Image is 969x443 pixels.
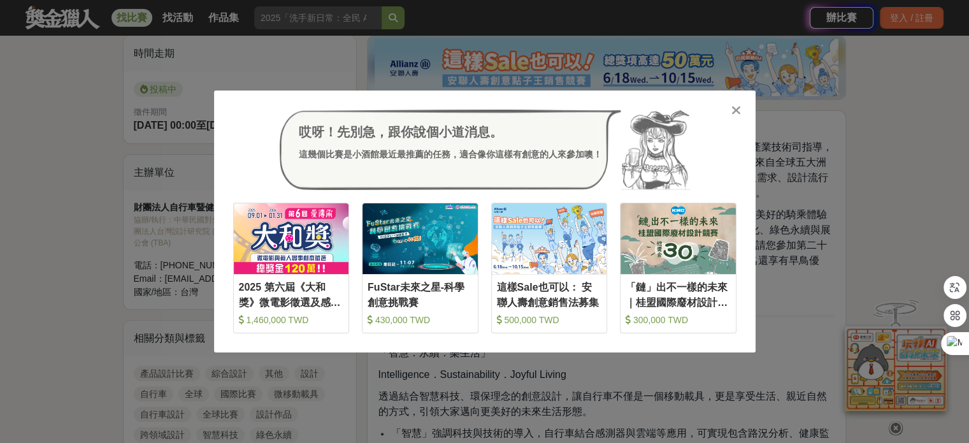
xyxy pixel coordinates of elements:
img: Cover Image [234,203,349,274]
img: Cover Image [621,203,736,274]
div: 「鏈」出不一樣的未來｜桂盟國際廢材設計競賽 [626,280,731,309]
div: 這樣Sale也可以： 安聯人壽創意銷售法募集 [497,280,602,309]
div: FuStar未來之星-科學創意挑戰賽 [368,280,473,309]
div: 500,000 TWD [497,314,602,326]
a: Cover Image「鏈」出不一樣的未來｜桂盟國際廢材設計競賽 300,000 TWD [620,203,736,333]
div: 1,460,000 TWD [239,314,344,326]
div: 這幾個比賽是小酒館最近最推薦的任務，適合像你這樣有創意的人來參加噢！ [299,148,602,161]
div: 哎呀！先別急，跟你說個小道消息。 [299,122,602,142]
img: Avatar [621,110,690,190]
a: Cover ImageFuStar未來之星-科學創意挑戰賽 430,000 TWD [362,203,478,333]
a: Cover Image2025 第六屆《大和獎》微電影徵選及感人實事分享 1,460,000 TWD [233,203,350,333]
div: 430,000 TWD [368,314,473,326]
div: 2025 第六屆《大和獎》微電影徵選及感人實事分享 [239,280,344,309]
div: 300,000 TWD [626,314,731,326]
a: Cover Image這樣Sale也可以： 安聯人壽創意銷售法募集 500,000 TWD [491,203,608,333]
img: Cover Image [492,203,607,274]
img: Cover Image [362,203,478,274]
